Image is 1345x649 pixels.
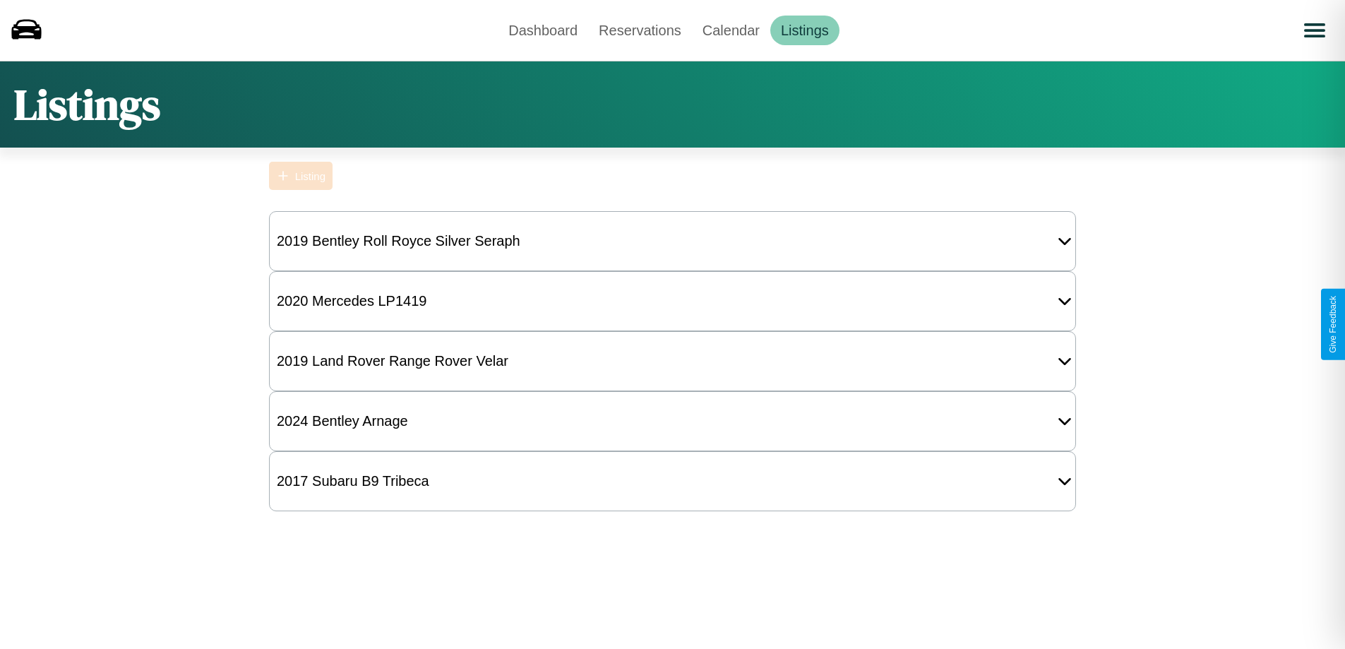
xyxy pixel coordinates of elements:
[270,406,415,436] div: 2024 Bentley Arnage
[1295,11,1334,50] button: Open menu
[498,16,588,45] a: Dashboard
[692,16,770,45] a: Calendar
[270,226,527,256] div: 2019 Bentley Roll Royce Silver Seraph
[770,16,839,45] a: Listings
[1328,296,1338,353] div: Give Feedback
[588,16,692,45] a: Reservations
[295,170,325,182] div: Listing
[270,286,434,316] div: 2020 Mercedes LP1419
[270,466,436,496] div: 2017 Subaru B9 Tribeca
[269,162,333,190] button: Listing
[14,76,160,133] h1: Listings
[270,346,515,376] div: 2019 Land Rover Range Rover Velar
